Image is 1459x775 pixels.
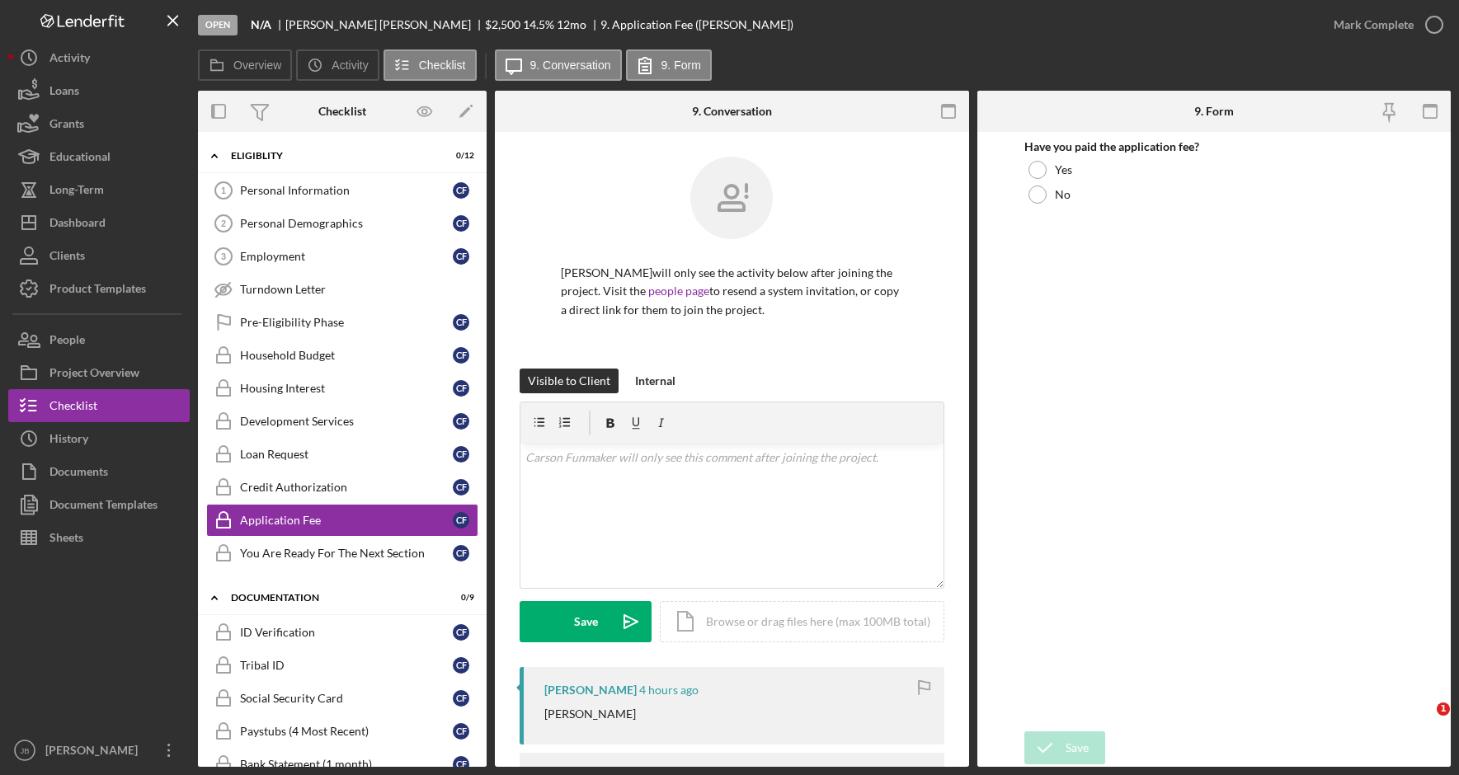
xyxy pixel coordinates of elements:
div: Save [1066,731,1089,764]
div: Bank Statement (1 month) [240,758,453,771]
time: 2025-10-03 15:42 [639,683,699,697]
tspan: 2 [221,218,226,228]
div: C F [453,380,469,397]
div: C F [453,512,469,528]
div: ID Verification [240,626,453,639]
div: Employment [240,250,453,263]
iframe: Intercom live chat [1403,702,1443,742]
button: Mark Complete [1317,8,1451,41]
div: C F [453,314,469,331]
div: C F [453,624,469,641]
button: Overview [198,49,292,81]
button: Visible to Client [520,369,619,393]
div: [PERSON_NAME] [41,734,148,771]
div: Development Services [240,415,453,428]
a: Development ServicesCF [206,405,478,438]
label: No [1055,188,1071,201]
div: C F [453,690,469,707]
div: Documents [49,455,108,492]
div: Paystubs (4 Most Recent) [240,725,453,738]
div: Turndown Letter [240,283,478,296]
div: C F [453,657,469,674]
button: Save [1024,731,1105,764]
tspan: 1 [221,186,226,195]
label: Yes [1055,163,1072,176]
label: Activity [332,59,368,72]
a: Loan RequestCF [206,438,478,471]
div: 0 / 12 [445,151,474,161]
b: N/A [251,18,271,31]
a: Checklist [8,389,190,422]
div: Social Security Card [240,692,453,705]
a: Social Security CardCF [206,682,478,715]
div: Internal [635,369,675,393]
label: Overview [233,59,281,72]
a: Grants [8,107,190,140]
div: History [49,422,88,459]
button: Activity [8,41,190,74]
button: Internal [627,369,684,393]
div: You Are Ready For The Next Section [240,547,453,560]
div: Checklist [49,389,97,426]
div: Personal Information [240,184,453,197]
a: People [8,323,190,356]
label: 9. Conversation [530,59,611,72]
button: Documents [8,455,190,488]
a: people page [648,284,709,298]
a: Tribal IDCF [206,649,478,682]
div: Product Templates [49,272,146,309]
button: JB[PERSON_NAME] [8,734,190,767]
div: Household Budget [240,349,453,362]
div: C F [453,182,469,199]
tspan: 3 [221,251,226,261]
a: You Are Ready For The Next SectionCF [206,537,478,570]
a: Product Templates [8,272,190,305]
div: C F [453,545,469,561]
div: People [49,323,85,360]
div: C F [453,413,469,430]
button: Project Overview [8,356,190,389]
p: [PERSON_NAME] [544,705,636,723]
div: Checklist [318,105,366,118]
p: [PERSON_NAME] will only see the activity below after joining the project. Visit the to resend a s... [561,264,903,319]
label: 9. Form [661,59,701,72]
div: C F [453,446,469,463]
div: [PERSON_NAME] [544,683,637,697]
a: ID VerificationCF [206,616,478,649]
div: Application Fee [240,514,453,527]
div: Project Overview [49,356,139,393]
a: Sheets [8,521,190,554]
div: Eligiblity [231,151,433,161]
div: Pre-Eligibility Phase [240,316,453,329]
div: Have you paid the application fee? [1024,140,1404,153]
span: 1 [1437,702,1450,716]
button: Document Templates [8,488,190,521]
div: Credit Authorization [240,481,453,494]
a: 1Personal InformationCF [206,174,478,207]
button: Clients [8,239,190,272]
div: C F [453,479,469,496]
div: Documentation [231,593,433,603]
div: C F [453,723,469,740]
span: $2,500 [485,17,520,31]
button: Loans [8,74,190,107]
button: Checklist [384,49,477,81]
a: Pre-Eligibility PhaseCF [206,306,478,339]
div: Dashboard [49,206,106,243]
text: JB [20,746,29,755]
div: Loans [49,74,79,111]
div: 0 / 9 [445,593,474,603]
button: Dashboard [8,206,190,239]
button: Save [520,601,652,642]
a: Credit AuthorizationCF [206,471,478,504]
a: Application FeeCF [206,504,478,537]
label: Checklist [419,59,466,72]
div: C F [453,215,469,232]
div: Visible to Client [528,369,610,393]
a: 3EmploymentCF [206,240,478,273]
